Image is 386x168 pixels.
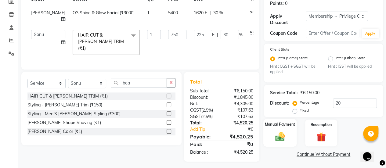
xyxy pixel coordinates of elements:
[328,64,377,69] small: Hint : IGST will be applied
[311,122,332,127] label: Redemption
[222,88,258,94] div: ₹6,150.00
[222,101,258,107] div: ₹4,305.00
[27,120,101,126] div: [PERSON_NAME] Shape Shaving (₹1)
[300,90,319,96] div: ₹6,150.00
[335,55,366,63] label: Inter (Other) State
[27,111,121,117] div: Styling - Men'S [PERSON_NAME] Styling (₹300)
[277,55,308,63] label: Intra (Same) State
[212,32,215,38] span: F
[190,114,201,119] span: SGST
[270,0,284,7] div: Points:
[27,102,102,108] div: Styling - [PERSON_NAME] Trim (₹150)
[228,126,258,133] div: ₹0
[270,47,290,52] label: Client State
[285,0,287,7] div: 0
[300,108,309,113] label: Fixed
[360,144,380,162] iframe: chat widget
[270,64,319,75] small: Hint : CGST + SGST will be applied
[222,141,258,148] div: ₹0
[362,29,379,38] button: Apply
[168,10,178,16] span: 5400
[265,151,382,158] a: Continue Without Payment
[250,30,263,36] span: 551.25
[270,90,298,96] div: Service Total:
[186,101,222,107] div: Net:
[86,45,88,51] a: x
[186,94,222,101] div: Discount:
[186,120,222,126] div: Total:
[186,126,228,133] a: Add Tip
[111,78,167,88] input: Search or Scan
[213,10,223,16] span: 30 %
[202,114,211,119] span: 2.5%
[186,133,222,140] div: Payable:
[314,131,329,142] img: _gift.svg
[300,100,319,105] label: Percentage
[265,122,295,127] label: Manual Payment
[250,10,260,16] span: 3969
[186,88,222,94] div: Sub Total:
[190,79,204,85] span: Total
[190,107,201,113] span: CGST
[27,93,108,99] div: HAIR CUT & [PERSON_NAME] TRIM (₹1)
[194,10,207,16] span: 1620 F
[186,141,222,148] div: Paid:
[186,107,222,113] div: ( )
[203,108,212,113] span: 2.5%
[186,113,222,120] div: ( )
[186,149,222,155] div: Balance :
[222,94,258,101] div: ₹1,845.00
[306,29,359,38] input: Enter Offer / Coupon Code
[27,128,82,135] div: [PERSON_NAME] Color (₹1)
[210,10,211,16] span: |
[270,100,289,106] div: Discount:
[270,13,306,26] div: Apply Discount
[222,107,258,113] div: ₹107.63
[222,120,258,126] div: ₹4,520.25
[73,10,135,16] span: O3 Shine & Glow Facial (₹3000)
[78,32,124,51] span: HAIR CUT & [PERSON_NAME] TRIM (₹1)
[31,10,65,16] span: [PERSON_NAME]
[222,113,258,120] div: ₹107.63
[270,30,306,37] div: Coupon Code
[222,133,258,140] div: ₹4,520.25
[147,10,150,16] span: 1
[222,149,258,155] div: ₹4,520.25
[217,32,218,38] span: |
[239,32,243,38] span: %
[272,131,288,142] img: _cash.svg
